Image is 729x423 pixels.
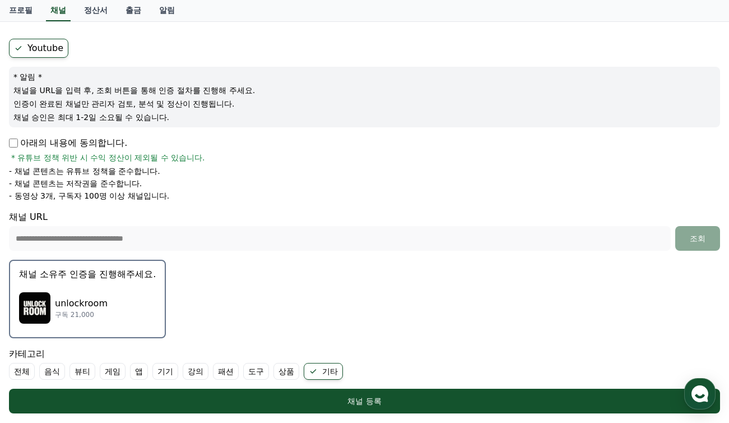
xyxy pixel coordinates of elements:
[9,389,720,413] button: 채널 등록
[55,297,108,310] p: unlockroom
[152,363,178,380] label: 기기
[304,363,343,380] label: 기타
[13,112,716,123] p: 채널 승인은 최대 1-2일 소요될 수 있습니다.
[19,292,50,324] img: unlockroom
[9,39,68,58] label: Youtube
[13,98,716,109] p: 인증이 완료된 채널만 관리자 검토, 분석 및 정산이 진행됩니다.
[11,152,205,163] span: * 유튜브 정책 위반 시 수익 정산이 제외될 수 있습니다.
[130,363,148,380] label: 앱
[183,363,208,380] label: 강의
[74,330,145,358] a: 대화
[103,347,116,356] span: 대화
[675,226,720,251] button: 조회
[31,396,698,407] div: 채널 등록
[9,347,720,380] div: 카테고리
[9,210,720,251] div: 채널 URL
[69,363,95,380] label: 뷰티
[9,136,127,150] p: 아래의 내용에 동의합니다.
[273,363,299,380] label: 상품
[13,85,716,96] p: 채널을 URL을 입력 후, 조회 버튼을 통해 인증 절차를 진행해 주세요.
[243,363,269,380] label: 도구
[9,190,169,201] p: - 동영상 3개, 구독자 100명 이상 채널입니다.
[213,363,239,380] label: 패션
[680,233,716,244] div: 조회
[145,330,215,358] a: 설정
[9,178,142,189] p: - 채널 콘텐츠는 저작권을 준수합니다.
[39,363,65,380] label: 음식
[9,363,35,380] label: 전체
[55,310,108,319] p: 구독 21,000
[9,260,166,338] button: 채널 소유주 인증을 진행해주세요. unlockroom unlockroom 구독 21,000
[100,363,126,380] label: 게임
[3,330,74,358] a: 홈
[35,347,42,356] span: 홈
[173,347,187,356] span: 설정
[19,268,156,281] p: 채널 소유주 인증을 진행해주세요.
[9,165,160,177] p: - 채널 콘텐츠는 유튜브 정책을 준수합니다.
